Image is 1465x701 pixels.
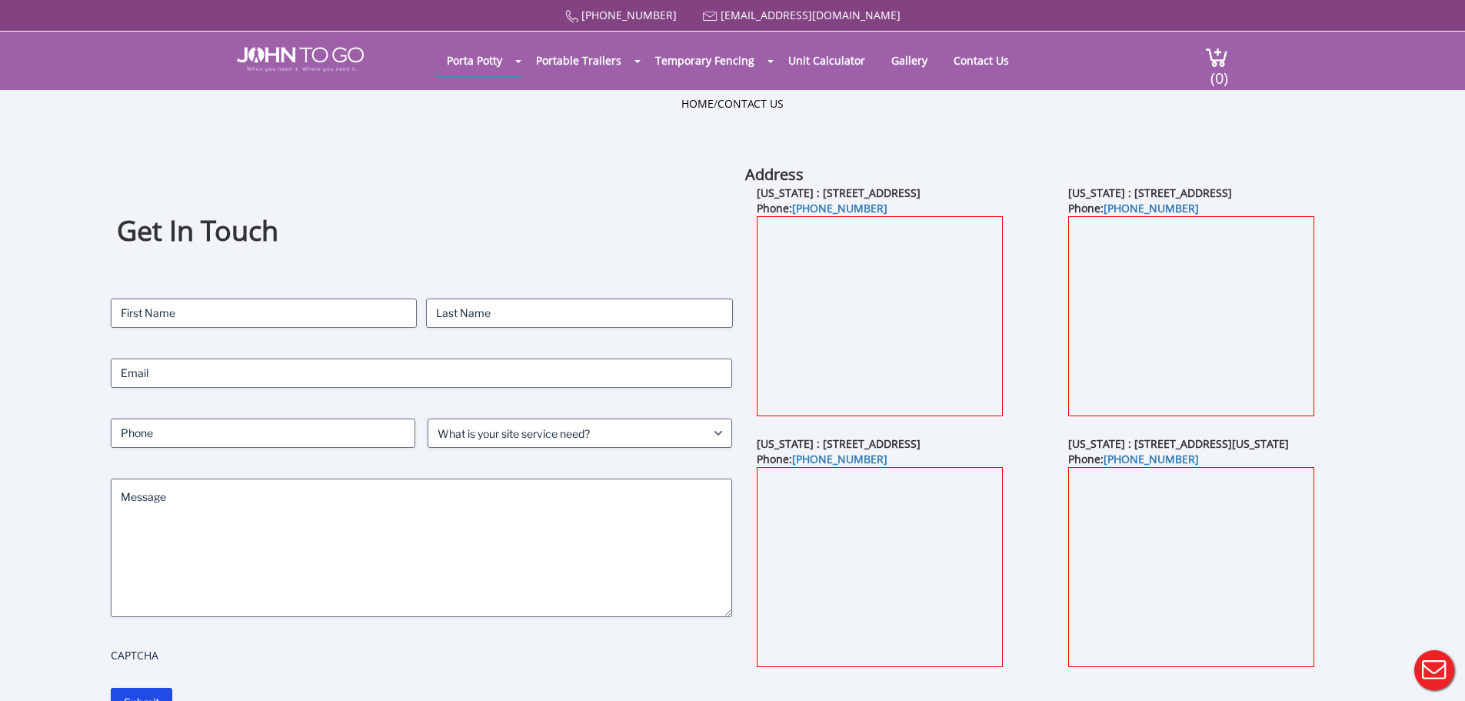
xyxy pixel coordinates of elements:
a: [PHONE_NUMBER] [581,8,677,22]
label: CAPTCHA [111,648,733,663]
a: Temporary Fencing [644,45,766,75]
a: Contact Us [942,45,1021,75]
a: Porta Potty [435,45,514,75]
input: Email [111,359,733,388]
input: Phone [111,419,415,448]
b: Phone: [757,452,887,466]
b: Phone: [1068,201,1199,215]
span: (0) [1210,55,1228,88]
ul: / [681,96,784,112]
img: Mail [703,12,718,22]
a: [PHONE_NUMBER] [792,201,887,215]
b: [US_STATE] : [STREET_ADDRESS] [757,185,921,200]
a: [EMAIL_ADDRESS][DOMAIN_NAME] [721,8,901,22]
a: Unit Calculator [777,45,877,75]
a: Gallery [880,45,939,75]
a: [PHONE_NUMBER] [792,452,887,466]
img: JOHN to go [237,47,364,72]
input: First Name [111,299,417,328]
a: [PHONE_NUMBER] [1104,452,1199,466]
b: Address [745,164,804,185]
b: Phone: [1068,452,1199,466]
a: [PHONE_NUMBER] [1104,201,1199,215]
b: [US_STATE] : [STREET_ADDRESS] [757,436,921,451]
b: [US_STATE] : [STREET_ADDRESS] [1068,185,1232,200]
b: [US_STATE] : [STREET_ADDRESS][US_STATE] [1068,436,1289,451]
h1: Get In Touch [117,212,726,250]
b: Phone: [757,201,887,215]
img: cart a [1205,47,1228,68]
img: Call [565,10,578,23]
a: Contact Us [718,96,784,111]
a: Home [681,96,714,111]
button: Live Chat [1403,639,1465,701]
a: Portable Trailers [524,45,633,75]
input: Last Name [426,299,732,328]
